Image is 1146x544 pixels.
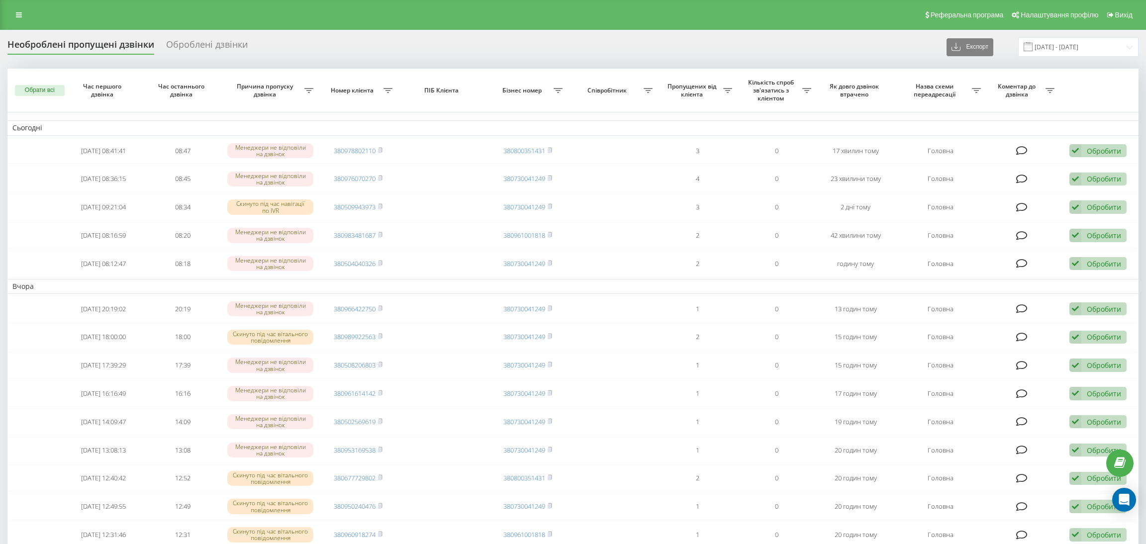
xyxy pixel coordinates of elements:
td: Головна [895,251,986,277]
td: 0 [737,251,816,277]
td: [DATE] 17:39:29 [64,352,143,378]
td: 13:08 [143,437,222,463]
div: Скинуто під час навігації по IVR [227,199,313,214]
td: 1 [658,296,737,322]
a: 380961614142 [334,389,376,398]
td: [DATE] 08:12:47 [64,251,143,277]
td: 42 хвилини тому [816,222,895,249]
td: 0 [737,493,816,520]
td: Головна [895,324,986,350]
div: Обробити [1087,530,1121,540]
a: 380966422750 [334,304,376,313]
a: 380502569619 [334,417,376,426]
td: 2 [658,251,737,277]
div: Менеджери не відповіли на дзвінок [227,443,313,457]
td: 15 годин тому [816,324,895,350]
td: [DATE] 20:19:02 [64,296,143,322]
a: 380730041249 [503,174,545,183]
div: Менеджери не відповіли на дзвінок [227,256,313,271]
td: 0 [737,409,816,435]
div: Скинуто під час вітального повідомлення [227,330,313,345]
td: [DATE] 08:36:15 [64,166,143,192]
a: 380730041249 [503,332,545,341]
td: 2 [658,465,737,491]
div: Скинуто під час вітального повідомлення [227,499,313,514]
td: 1 [658,409,737,435]
td: Вчора [7,279,1139,294]
td: 1 [658,352,737,378]
td: 08:20 [143,222,222,249]
span: Пропущених від клієнта [663,83,723,98]
div: Оброблені дзвінки [166,39,248,55]
td: [DATE] 18:00:00 [64,324,143,350]
span: Назва схеми переадресації [900,83,972,98]
td: Головна [895,493,986,520]
td: 12:52 [143,465,222,491]
td: 20 годин тому [816,465,895,491]
div: Open Intercom Messenger [1112,488,1136,512]
td: 2 дні тому [816,194,895,220]
a: 380800351431 [503,146,545,155]
td: 0 [737,296,816,322]
a: 380976070270 [334,174,376,183]
a: 380800351431 [503,473,545,482]
td: 20:19 [143,296,222,322]
span: Співробітник [573,87,644,94]
a: 380730041249 [503,259,545,268]
td: 3 [658,194,737,220]
td: 2 [658,324,737,350]
span: ПІБ Клієнта [407,87,479,94]
a: 380989922563 [334,332,376,341]
td: 1 [658,380,737,407]
span: Час першого дзвінка [73,83,135,98]
td: 0 [737,194,816,220]
td: Головна [895,138,986,164]
a: 380950240476 [334,502,376,511]
td: 0 [737,437,816,463]
div: Менеджери не відповіли на дзвінок [227,414,313,429]
span: Кількість спроб зв'язатись з клієнтом [742,79,802,102]
td: 0 [737,324,816,350]
span: Причина пропуску дзвінка [227,83,304,98]
div: Обробити [1087,502,1121,511]
a: 380978802110 [334,146,376,155]
a: 380960918274 [334,530,376,539]
td: 08:18 [143,251,222,277]
button: Експорт [947,38,993,56]
div: Обробити [1087,231,1121,240]
div: Менеджери не відповіли на дзвінок [227,358,313,372]
td: 08:45 [143,166,222,192]
a: 380504040326 [334,259,376,268]
span: Коментар до дзвінка [991,83,1046,98]
div: Менеджери не відповіли на дзвінок [227,301,313,316]
td: 13 годин тому [816,296,895,322]
a: 380730041249 [503,417,545,426]
div: Обробити [1087,332,1121,342]
span: Налаштування профілю [1021,11,1098,19]
td: 1 [658,493,737,520]
td: 0 [737,380,816,407]
td: [DATE] 08:41:41 [64,138,143,164]
td: [DATE] 08:16:59 [64,222,143,249]
div: Менеджери не відповіли на дзвінок [227,172,313,186]
td: 16:16 [143,380,222,407]
td: 20 годин тому [816,493,895,520]
td: 20 годин тому [816,437,895,463]
div: Менеджери не відповіли на дзвінок [227,143,313,158]
td: 19 годин тому [816,409,895,435]
div: Обробити [1087,361,1121,370]
div: Обробити [1087,389,1121,398]
a: 380961001818 [503,530,545,539]
td: 14:09 [143,409,222,435]
a: 380730041249 [503,202,545,211]
a: 380730041249 [503,446,545,454]
td: 0 [737,465,816,491]
a: 380730041249 [503,304,545,313]
div: Скинуто під час вітального повідомлення [227,527,313,542]
a: 380961001818 [503,231,545,240]
div: Обробити [1087,304,1121,314]
span: Бізнес номер [493,87,553,94]
td: 15 годин тому [816,352,895,378]
td: [DATE] 14:09:47 [64,409,143,435]
td: 17 годин тому [816,380,895,407]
